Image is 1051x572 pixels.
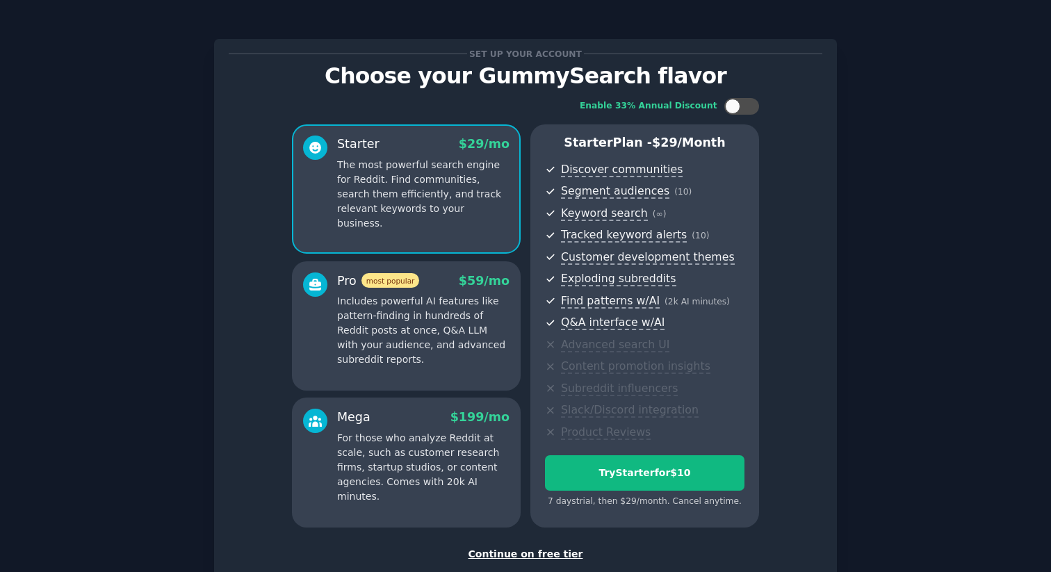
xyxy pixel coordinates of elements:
div: Starter [337,136,380,153]
span: Advanced search UI [561,338,669,352]
span: Customer development themes [561,250,735,265]
span: $ 59 /mo [459,274,510,288]
p: Choose your GummySearch flavor [229,64,822,88]
span: Keyword search [561,206,648,221]
div: Continue on free tier [229,547,822,562]
div: 7 days trial, then $ 29 /month . Cancel anytime. [545,496,744,508]
span: Find patterns w/AI [561,294,660,309]
span: ( 10 ) [674,187,692,197]
span: Content promotion insights [561,359,710,374]
span: Subreddit influencers [561,382,678,396]
p: The most powerful search engine for Reddit. Find communities, search them efficiently, and track ... [337,158,510,231]
span: Product Reviews [561,425,651,440]
p: For those who analyze Reddit at scale, such as customer research firms, startup studios, or conte... [337,431,510,504]
span: Discover communities [561,163,683,177]
span: $ 29 /month [652,136,726,149]
button: TryStarterfor$10 [545,455,744,491]
span: $ 199 /mo [450,410,510,424]
div: Enable 33% Annual Discount [580,100,717,113]
div: Mega [337,409,370,426]
p: Starter Plan - [545,134,744,152]
span: Slack/Discord integration [561,403,699,418]
span: Exploding subreddits [561,272,676,286]
span: ( 10 ) [692,231,709,240]
span: most popular [361,273,420,288]
span: Set up your account [467,47,585,61]
div: Try Starter for $10 [546,466,744,480]
span: Segment audiences [561,184,669,199]
span: Q&A interface w/AI [561,316,665,330]
span: $ 29 /mo [459,137,510,151]
span: Tracked keyword alerts [561,228,687,243]
span: ( ∞ ) [653,209,667,219]
span: ( 2k AI minutes ) [665,297,730,307]
p: Includes powerful AI features like pattern-finding in hundreds of Reddit posts at once, Q&A LLM w... [337,294,510,367]
div: Pro [337,272,419,290]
